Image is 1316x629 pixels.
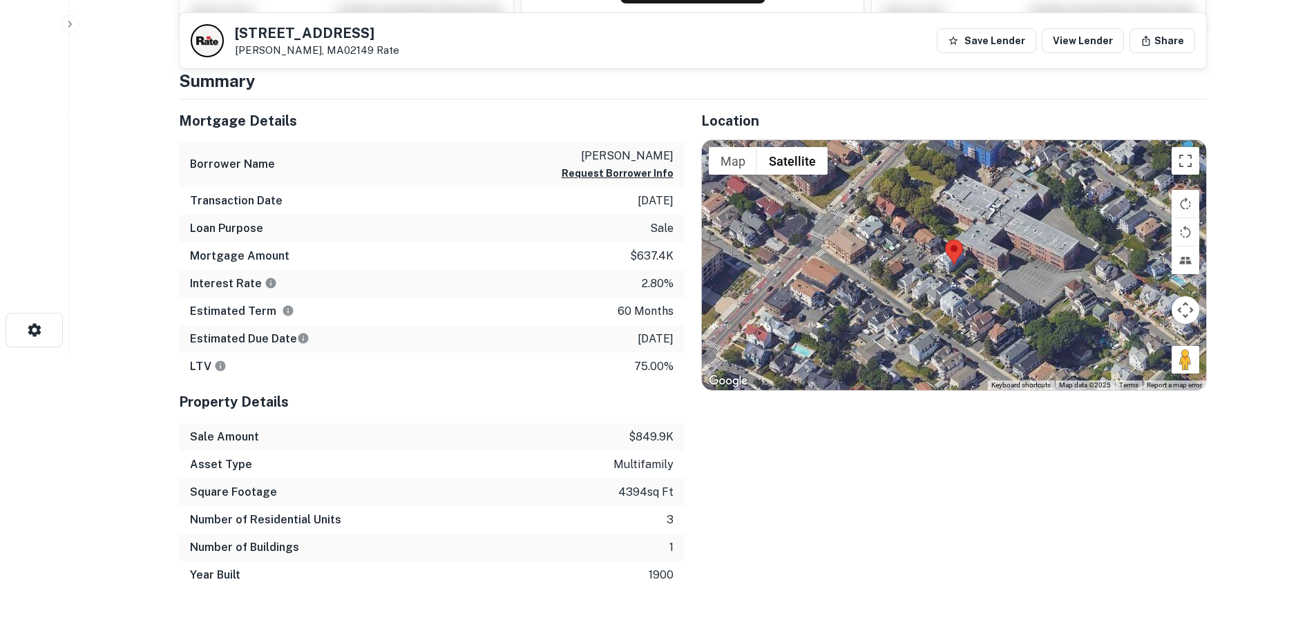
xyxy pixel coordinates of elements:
[282,304,294,317] svg: Term is based on a standard schedule for this type of loan.
[190,275,277,292] h6: Interest Rate
[705,372,751,390] img: Google
[618,484,674,501] p: 4394 sq ft
[190,512,341,528] h6: Number of Residential Units
[190,539,299,556] h6: Number of Buildings
[1247,519,1316,585] iframe: Chat Widget
[1172,296,1199,324] button: Map camera controls
[190,248,289,264] h6: Mortgage Amount
[638,193,674,209] p: [DATE]
[630,248,674,264] p: $637.4k
[629,429,674,445] p: $849.9k
[1147,381,1202,389] a: Report a map error
[634,358,674,375] p: 75.00%
[642,275,674,292] p: 2.80%
[1172,346,1199,374] button: Drag Pegman onto the map to open Street View
[190,303,294,320] h6: Estimated Term
[190,484,277,501] h6: Square Footage
[190,567,240,583] h6: Year Built
[701,110,1207,131] h5: Location
[190,358,227,375] h6: LTV
[235,44,399,57] p: [PERSON_NAME], MA02149
[265,277,277,289] svg: The interest rates displayed on the website are for informational purposes only and may be report...
[190,331,309,347] h6: Estimated Due Date
[376,44,399,56] a: Rate
[705,372,751,390] a: Open this area in Google Maps (opens a new window)
[937,28,1036,53] button: Save Lender
[297,332,309,345] svg: Estimate is based on a standard schedule for this type of loan.
[757,147,828,175] button: Show satellite imagery
[1129,28,1195,53] button: Share
[562,148,674,164] p: [PERSON_NAME]
[650,220,674,237] p: sale
[190,193,283,209] h6: Transaction Date
[190,156,275,173] h6: Borrower Name
[190,456,252,473] h6: Asset Type
[1172,147,1199,175] button: Toggle fullscreen view
[613,456,674,473] p: multifamily
[991,380,1051,390] button: Keyboard shortcuts
[1059,381,1111,389] span: Map data ©2025
[1172,218,1199,246] button: Rotate map counterclockwise
[709,147,757,175] button: Show street map
[235,26,399,40] h5: [STREET_ADDRESS]
[190,429,259,445] h6: Sale Amount
[190,220,263,237] h6: Loan Purpose
[214,360,227,372] svg: LTVs displayed on the website are for informational purposes only and may be reported incorrectly...
[179,110,685,131] h5: Mortgage Details
[179,391,685,412] h5: Property Details
[1042,28,1124,53] a: View Lender
[562,165,674,182] button: Request Borrower Info
[1172,190,1199,217] button: Rotate map clockwise
[1172,246,1199,274] button: Tilt map
[618,303,674,320] p: 60 months
[638,331,674,347] p: [DATE]
[179,68,1207,93] h4: Summary
[667,512,674,528] p: 3
[1119,381,1138,389] a: Terms (opens in new tab)
[669,539,674,556] p: 1
[649,567,674,583] p: 1900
